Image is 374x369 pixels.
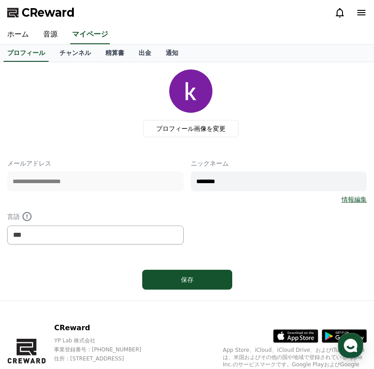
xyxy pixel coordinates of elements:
a: マイページ [70,25,110,44]
p: 事業登録番号 : [PHONE_NUMBER] [54,346,159,353]
a: CReward [7,5,75,20]
p: ニックネーム [191,159,367,168]
p: 言語 [7,211,184,222]
a: 音源 [36,25,65,44]
p: 住所 : [STREET_ADDRESS] [54,355,159,362]
span: CReward [22,5,75,20]
img: profile_image [169,69,212,113]
p: メールアドレス [7,159,184,168]
a: 情報編集 [342,195,367,204]
p: CReward [54,323,159,333]
a: プロフィール [4,45,49,62]
a: 出金 [131,45,158,62]
button: 保存 [142,270,232,290]
p: YP Lab 株式会社 [54,337,159,344]
label: プロフィール画像を変更 [143,120,239,137]
a: チャンネル [52,45,98,62]
a: 精算書 [98,45,131,62]
a: 通知 [158,45,185,62]
div: 保存 [160,275,214,284]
